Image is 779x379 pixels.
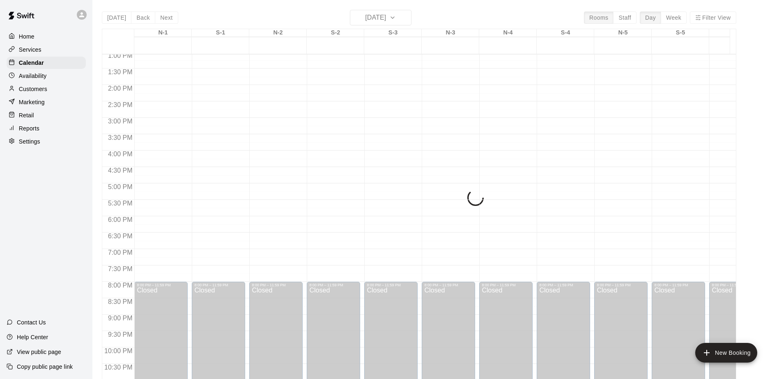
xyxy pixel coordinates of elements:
div: 8:00 PM – 11:59 PM [194,283,243,287]
span: 9:00 PM [106,315,135,322]
div: S-3 [364,29,422,37]
p: Help Center [17,333,48,341]
span: 1:00 PM [106,52,135,59]
div: N-1 [134,29,192,37]
span: 2:30 PM [106,101,135,108]
div: 8:00 PM – 11:59 PM [309,283,358,287]
div: 8:00 PM – 11:59 PM [482,283,530,287]
div: 8:00 PM – 11:59 PM [597,283,645,287]
span: 8:30 PM [106,298,135,305]
div: S-6 [709,29,767,37]
div: S-5 [652,29,709,37]
span: 10:00 PM [102,347,134,354]
div: 8:00 PM – 11:59 PM [137,283,185,287]
span: 1:30 PM [106,68,135,75]
div: N-4 [479,29,537,37]
div: N-5 [594,29,652,37]
a: Settings [7,135,86,148]
p: Settings [19,137,40,146]
p: View public page [17,348,61,356]
p: Calendar [19,59,44,67]
p: Reports [19,124,39,132]
p: Marketing [19,98,45,106]
p: Availability [19,72,47,80]
div: N-3 [422,29,479,37]
div: 8:00 PM – 11:59 PM [367,283,415,287]
span: 6:00 PM [106,216,135,223]
a: Services [7,43,86,56]
span: 3:00 PM [106,118,135,125]
span: 7:30 PM [106,265,135,272]
span: 4:00 PM [106,151,135,158]
span: 2:00 PM [106,85,135,92]
div: 8:00 PM – 11:59 PM [712,283,760,287]
div: S-1 [192,29,249,37]
div: 8:00 PM – 11:59 PM [252,283,300,287]
a: Reports [7,122,86,135]
span: 6:30 PM [106,233,135,240]
a: Calendar [7,57,86,69]
span: 4:30 PM [106,167,135,174]
div: 8:00 PM – 11:59 PM [424,283,473,287]
button: add [695,343,757,363]
p: Copy public page link [17,363,73,371]
span: 3:30 PM [106,134,135,141]
p: Services [19,46,41,54]
span: 9:30 PM [106,331,135,338]
p: Customers [19,85,47,93]
a: Retail [7,109,86,121]
p: Home [19,32,34,41]
a: Home [7,30,86,43]
div: 8:00 PM – 11:59 PM [539,283,588,287]
span: 5:00 PM [106,183,135,190]
div: S-4 [537,29,594,37]
a: Marketing [7,96,86,108]
span: 8:00 PM [106,282,135,289]
a: Customers [7,83,86,95]
a: Availability [7,70,86,82]
span: 10:30 PM [102,364,134,371]
p: Contact Us [17,318,46,326]
div: 8:00 PM – 11:59 PM [654,283,703,287]
div: S-2 [307,29,364,37]
div: N-2 [249,29,307,37]
p: Retail [19,111,34,119]
span: 7:00 PM [106,249,135,256]
span: 5:30 PM [106,200,135,207]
